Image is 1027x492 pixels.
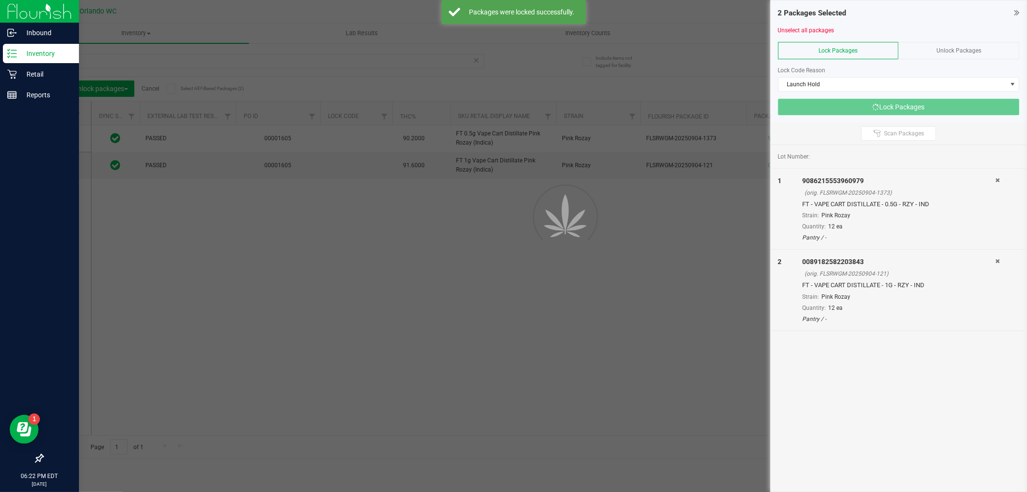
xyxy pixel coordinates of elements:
span: Scan Packages [884,130,924,137]
span: Unlock Packages [936,47,981,54]
span: Strain: [802,293,819,300]
span: Lock Packages [819,47,858,54]
p: Inbound [17,27,75,39]
iframe: Resource center unread badge [28,413,40,425]
span: 1 [778,177,782,185]
p: 06:22 PM EDT [4,472,75,480]
p: Retail [17,68,75,80]
span: Quantity: [802,223,826,230]
inline-svg: Reports [7,90,17,100]
span: 12 ea [828,305,843,311]
button: Scan Packages [861,126,936,141]
p: Inventory [17,48,75,59]
span: Strain: [802,212,819,219]
p: [DATE] [4,480,75,488]
inline-svg: Retail [7,69,17,79]
iframe: Resource center [10,415,39,444]
div: Packages were locked successfully. [466,7,579,17]
p: Reports [17,89,75,101]
span: Lot Number: [778,152,810,161]
div: 0089182582203843 [802,257,995,267]
inline-svg: Inventory [7,49,17,58]
a: Unselect all packages [778,27,834,34]
span: Quantity: [802,305,826,311]
div: (orig. FLSRWGM-20250904-1373) [805,188,995,197]
button: Lock Packages [778,99,1019,115]
div: 9086215553960979 [802,176,995,186]
span: 2 [778,258,782,266]
div: FT - VAPE CART DISTILLATE - 1G - RZY - IND [802,280,995,290]
div: Pantry / - [802,315,995,323]
span: 12 ea [828,223,843,230]
span: Pink Rozay [821,212,850,219]
inline-svg: Inbound [7,28,17,38]
div: Pantry / - [802,233,995,242]
div: FT - VAPE CART DISTILLATE - 0.5G - RZY - IND [802,199,995,209]
span: Lock Code Reason [778,67,826,74]
span: Pink Rozay [821,293,850,300]
div: (orig. FLSRWGM-20250904-121) [805,269,995,278]
span: Launch Hold [779,78,1007,91]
